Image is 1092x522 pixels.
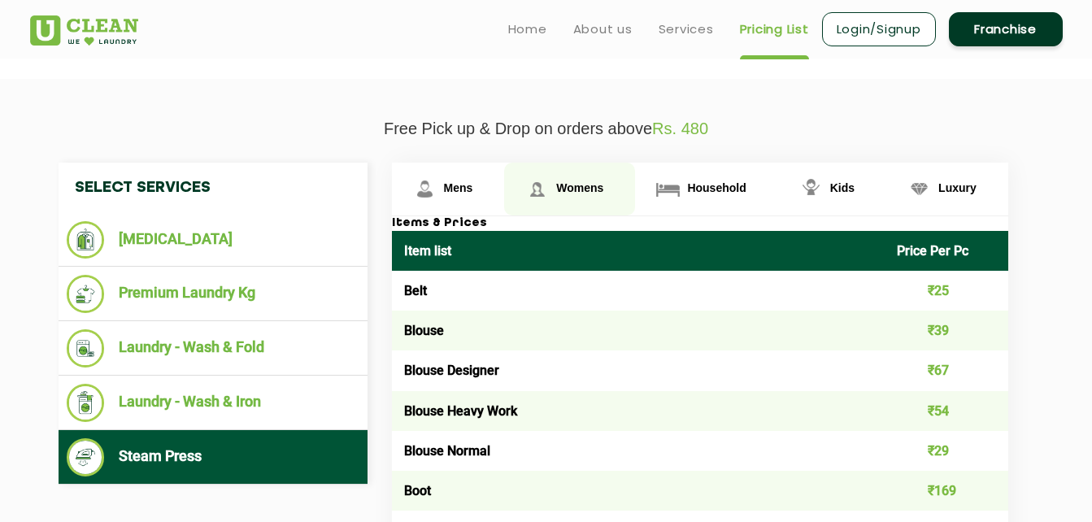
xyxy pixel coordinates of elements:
td: Blouse [392,311,885,350]
li: [MEDICAL_DATA] [67,221,359,259]
li: Laundry - Wash & Iron [67,384,359,422]
img: Laundry - Wash & Fold [67,329,105,368]
img: UClean Laundry and Dry Cleaning [30,15,138,46]
span: Household [687,181,746,194]
th: Price Per Pc [885,231,1008,271]
img: Luxury [905,175,933,203]
a: About us [573,20,633,39]
a: Services [659,20,714,39]
td: ₹29 [885,431,1008,471]
h4: Select Services [59,163,368,213]
td: Blouse Designer [392,350,885,390]
a: Login/Signup [822,12,936,46]
td: Boot [392,471,885,511]
span: Rs. 480 [652,120,708,137]
td: ₹25 [885,271,1008,311]
img: Mens [411,175,439,203]
td: ₹39 [885,311,1008,350]
th: Item list [392,231,885,271]
a: Home [508,20,547,39]
td: ₹54 [885,391,1008,431]
a: Franchise [949,12,1063,46]
td: Belt [392,271,885,311]
img: Womens [523,175,551,203]
li: Premium Laundry Kg [67,275,359,313]
li: Steam Press [67,438,359,476]
li: Laundry - Wash & Fold [67,329,359,368]
span: Womens [556,181,603,194]
img: Steam Press [67,438,105,476]
span: Luxury [938,181,977,194]
img: Household [654,175,682,203]
img: Premium Laundry Kg [67,275,105,313]
img: Dry Cleaning [67,221,105,259]
span: Mens [444,181,473,194]
img: Kids [797,175,825,203]
td: ₹169 [885,471,1008,511]
p: Free Pick up & Drop on orders above [30,120,1063,138]
a: Pricing List [740,20,809,39]
td: ₹67 [885,350,1008,390]
h3: Items & Prices [392,216,1008,231]
img: Laundry - Wash & Iron [67,384,105,422]
td: Blouse Heavy Work [392,391,885,431]
span: Kids [830,181,855,194]
td: Blouse Normal [392,431,885,471]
